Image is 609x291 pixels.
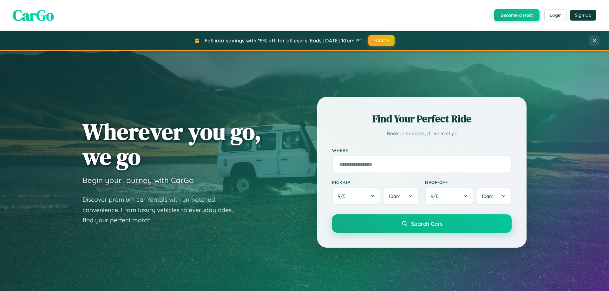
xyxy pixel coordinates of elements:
[82,194,241,225] p: Discover premium car rentals with unmatched convenience. From luxury vehicles to everyday rides, ...
[411,220,442,227] span: Search Cars
[13,5,54,26] span: CarGo
[332,214,512,233] button: Search Cars
[570,10,596,21] button: Sign Up
[332,129,512,138] p: Book in minutes, drive in style
[544,9,567,21] button: Login
[332,180,419,185] label: Pick-up
[82,175,194,185] h3: Begin your journey with CarGo
[332,148,512,153] label: Where
[368,35,395,46] button: FALL15
[332,187,380,205] button: 9/5
[425,180,512,185] label: Drop-off
[82,119,261,169] h1: Wherever you go, we go
[476,187,512,205] button: 10am
[205,37,363,44] span: Fall into savings with 15% off for all users! Ends [DATE] 10am PT.
[494,9,540,21] button: Become a Host
[481,193,494,199] span: 10am
[431,193,442,199] span: 9 / 6
[389,193,401,199] span: 10am
[425,187,473,205] button: 9/6
[383,187,419,205] button: 10am
[332,112,512,126] h2: Find Your Perfect Ride
[338,193,349,199] span: 9 / 5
